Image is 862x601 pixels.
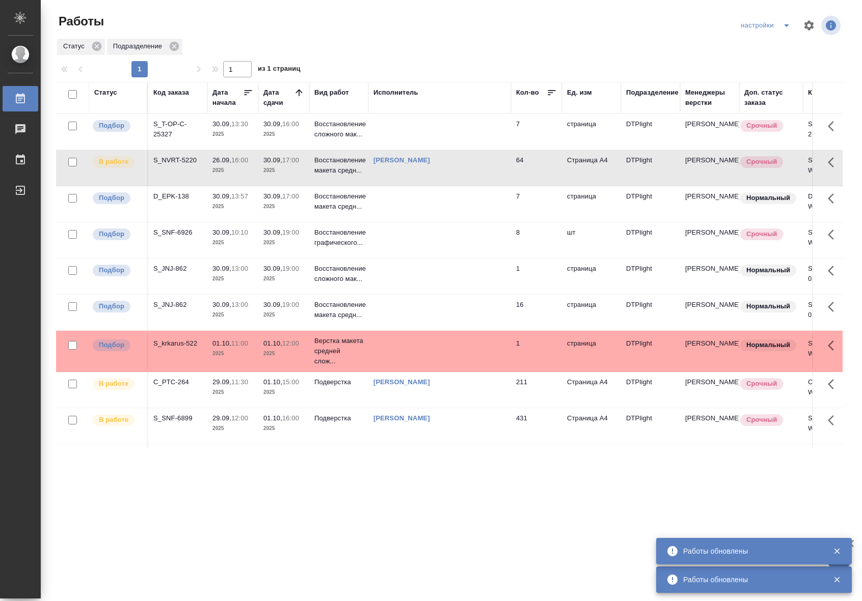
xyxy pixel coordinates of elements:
[231,120,248,128] p: 13:30
[94,88,117,98] div: Статус
[99,301,124,311] p: Подбор
[212,120,231,128] p: 30.09,
[212,265,231,272] p: 30.09,
[56,13,104,30] span: Работы
[212,202,253,212] p: 2025
[803,222,862,258] td: S_SNF-6926-WK-006
[263,301,282,308] p: 30.09,
[562,333,621,369] td: страница
[212,228,231,236] p: 30.09,
[282,228,299,236] p: 19:00
[314,413,363,423] p: Подверстка
[511,150,562,186] td: 64
[153,300,202,310] div: S_JNJ-862
[153,191,202,202] div: D_EPK-138
[263,88,294,108] div: Дата сдачи
[92,191,142,205] div: Можно подбирать исполнителей
[314,88,349,98] div: Вид работ
[263,192,282,200] p: 30.09,
[263,238,304,248] p: 2025
[282,414,299,422] p: 16:00
[92,338,142,352] div: Можно подбирать исполнителей
[621,150,680,186] td: DTPlight
[282,120,299,128] p: 16:00
[92,300,142,313] div: Можно подбирать исполнителей
[99,229,124,239] p: Подбор
[685,191,734,202] p: [PERSON_NAME]
[263,414,282,422] p: 01.10,
[212,301,231,308] p: 30.09,
[373,156,430,164] a: [PERSON_NAME]
[822,295,846,319] button: Здесь прячутся важные кнопки
[822,333,846,358] button: Здесь прячутся важные кнопки
[263,349,304,359] p: 2025
[626,88,679,98] div: Подразделение
[746,193,790,203] p: Нормальный
[153,88,189,98] div: Код заказа
[263,165,304,176] p: 2025
[212,156,231,164] p: 26.09,
[562,295,621,330] td: страница
[621,186,680,222] td: DTPlight
[822,114,846,138] button: Здесь прячутся важные кнопки
[92,155,142,169] div: Исполнитель выполняет работу
[212,165,253,176] p: 2025
[282,301,299,308] p: 19:00
[263,129,304,139] p: 2025
[803,114,862,150] td: S_T-OP-C-25327-WK-007
[314,377,363,387] p: Подверстка
[263,387,304,397] p: 2025
[263,423,304,434] p: 2025
[808,88,847,98] div: Код работы
[92,119,142,133] div: Можно подбирать исполнителей
[282,339,299,347] p: 12:00
[511,333,562,369] td: 1
[212,378,231,386] p: 29.09,
[212,339,231,347] p: 01.10,
[92,377,142,391] div: Исполнитель выполняет работу
[562,150,621,186] td: Страница А4
[685,264,734,274] p: [PERSON_NAME]
[822,150,846,175] button: Здесь прячутся важные кнопки
[231,228,248,236] p: 10:10
[212,192,231,200] p: 30.09,
[263,202,304,212] p: 2025
[212,274,253,284] p: 2025
[314,227,363,248] p: Восстановление графического...
[314,191,363,212] p: Восстановление макета средн...
[822,372,846,396] button: Здесь прячутся важные кнопки
[92,227,142,241] div: Можно подбирать исполнителей
[803,372,862,408] td: C_PTC-264-WK-041
[373,414,430,422] a: [PERSON_NAME]
[263,378,282,386] p: 01.10,
[803,295,862,330] td: S_JNJ-862-WK-011
[803,186,862,222] td: D_EPK-138-WK-004
[803,408,862,444] td: S_SNF-6899-WK-015
[231,156,248,164] p: 16:00
[153,155,202,165] div: S_NVRT-5220
[826,547,847,556] button: Закрыть
[621,372,680,408] td: DTPlight
[212,349,253,359] p: 2025
[113,41,166,51] p: Подразделение
[99,379,128,389] p: В работе
[231,378,248,386] p: 11:30
[746,379,777,389] p: Срочный
[746,121,777,131] p: Срочный
[685,338,734,349] p: [PERSON_NAME]
[683,575,818,585] div: Работы обновлены
[562,444,621,480] td: страница
[685,377,734,387] p: [PERSON_NAME]
[803,259,862,294] td: S_JNJ-862-WK-010
[263,228,282,236] p: 30.09,
[562,114,621,150] td: страница
[231,301,248,308] p: 13:00
[621,295,680,330] td: DTPlight
[99,157,128,167] p: В работе
[822,408,846,433] button: Здесь прячутся важные кнопки
[746,157,777,167] p: Срочный
[562,186,621,222] td: страница
[803,333,862,369] td: S_krkarus-522-WK-008
[99,121,124,131] p: Подбор
[314,336,363,366] p: Верстка макета средней слож...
